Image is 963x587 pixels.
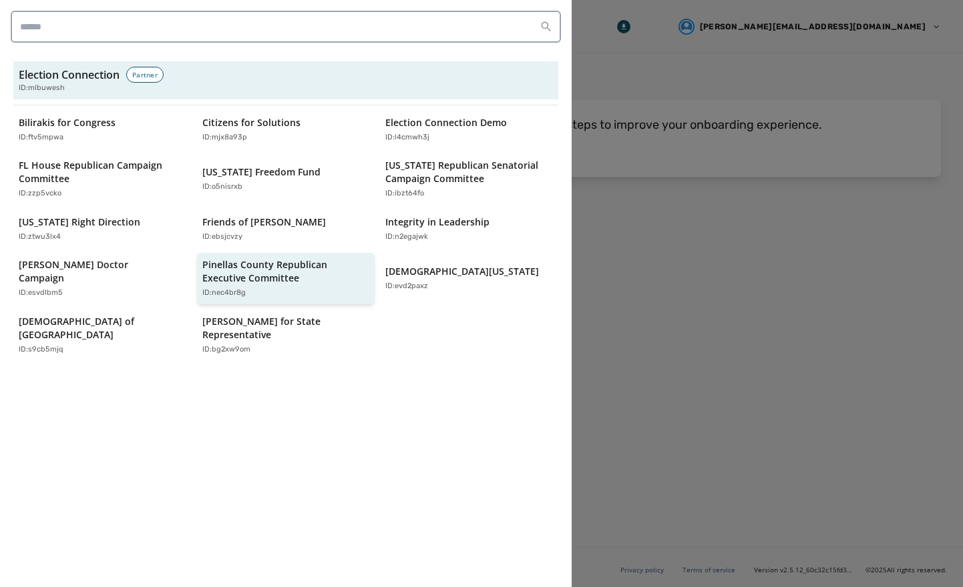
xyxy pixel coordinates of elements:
[19,132,63,143] p: ID: ftv5mpwa
[385,132,429,143] p: ID: l4cmwh3j
[202,344,250,356] p: ID: bg2xw9om
[19,231,61,243] p: ID: ztwu3lx4
[19,83,65,94] span: ID: mlbuwesh
[19,159,173,185] p: FL House Republican Campaign Committee
[202,231,242,243] p: ID: ebsjcvzy
[13,61,558,99] button: Election ConnectionPartnerID:mlbuwesh
[13,111,192,149] button: Bilirakis for CongressID:ftv5mpwa
[385,116,507,129] p: Election Connection Demo
[202,258,357,285] p: Pinellas County Republican Executive Committee
[197,111,375,149] button: Citizens for SolutionsID:mjx8a93p
[380,153,558,205] button: [US_STATE] Republican Senatorial Campaign CommitteeID:ibzt64fo
[197,210,375,248] button: Friends of [PERSON_NAME]ID:ebsjcvzy
[19,215,140,229] p: [US_STATE] Right Direction
[385,281,428,292] p: ID: evd2paxz
[19,344,63,356] p: ID: s9cb5mjq
[202,181,242,193] p: ID: o5nisrxb
[13,210,192,248] button: [US_STATE] Right DirectionID:ztwu3lx4
[385,265,539,278] p: [DEMOGRAPHIC_DATA][US_STATE]
[197,310,375,361] button: [PERSON_NAME] for State RepresentativeID:bg2xw9om
[126,67,164,83] div: Partner
[202,116,301,129] p: Citizens for Solutions
[385,159,540,185] p: [US_STATE] Republican Senatorial Campaign Committee
[19,258,173,285] p: [PERSON_NAME] Doctor Campaign
[385,215,490,229] p: Integrity in Leadership
[13,253,192,304] button: [PERSON_NAME] Doctor CampaignID:esvdlbm5
[19,188,61,199] p: ID: zzp5vcko
[380,253,558,304] button: [DEMOGRAPHIC_DATA][US_STATE]ID:evd2paxz
[202,165,321,179] p: [US_STATE] Freedom Fund
[19,67,120,83] h3: Election Connection
[202,287,246,299] p: ID: nec4br8g
[202,132,247,143] p: ID: mjx8a93p
[13,310,192,361] button: [DEMOGRAPHIC_DATA] of [GEOGRAPHIC_DATA]ID:s9cb5mjq
[202,315,357,342] p: [PERSON_NAME] for State Representative
[380,210,558,248] button: Integrity in LeadershipID:n2egajwk
[385,188,424,199] p: ID: ibzt64fo
[197,253,375,304] button: Pinellas County Republican Executive CommitteeID:nec4br8g
[385,231,428,243] p: ID: n2egajwk
[19,315,173,342] p: [DEMOGRAPHIC_DATA] of [GEOGRAPHIC_DATA]
[19,287,63,299] p: ID: esvdlbm5
[13,153,192,205] button: FL House Republican Campaign CommitteeID:zzp5vcko
[380,111,558,149] button: Election Connection DemoID:l4cmwh3j
[197,153,375,205] button: [US_STATE] Freedom FundID:o5nisrxb
[202,215,326,229] p: Friends of [PERSON_NAME]
[19,116,116,129] p: Bilirakis for Congress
